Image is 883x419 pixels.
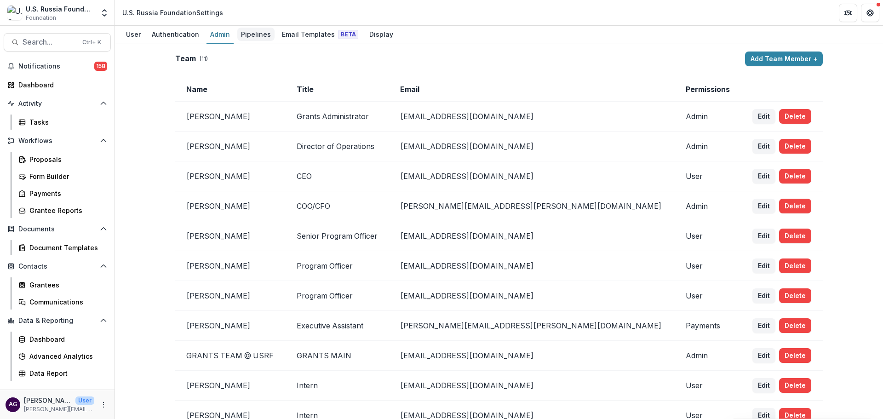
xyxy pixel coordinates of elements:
[80,37,103,47] div: Ctrl + K
[18,225,96,233] span: Documents
[29,243,103,253] div: Document Templates
[175,371,286,401] td: [PERSON_NAME]
[175,341,286,371] td: GRANTS TEAM @ USRF
[675,371,741,401] td: User
[752,258,775,273] button: Edit
[18,137,96,145] span: Workflows
[15,349,111,364] a: Advanced Analytics
[206,28,234,41] div: Admin
[175,311,286,341] td: [PERSON_NAME]
[15,240,111,255] a: Document Templates
[675,77,741,102] td: Permissions
[24,405,94,413] p: [PERSON_NAME][EMAIL_ADDRESS][PERSON_NAME][DOMAIN_NAME]
[779,348,811,363] button: Delete
[29,117,103,127] div: Tasks
[15,294,111,310] a: Communications
[237,26,275,44] a: Pipelines
[752,378,775,393] button: Edit
[752,348,775,363] button: Edit
[752,169,775,184] button: Edit
[752,199,775,213] button: Edit
[15,366,111,381] a: Data Report
[237,28,275,41] div: Pipelines
[175,221,286,251] td: [PERSON_NAME]
[94,62,107,71] span: 158
[122,8,223,17] div: U.S. Russia Foundation Settings
[389,311,674,341] td: [PERSON_NAME][EMAIL_ADDRESS][PERSON_NAME][DOMAIN_NAME]
[839,4,857,22] button: Partners
[98,399,109,410] button: More
[24,396,72,405] p: [PERSON_NAME]
[286,77,390,102] td: Title
[15,115,111,130] a: Tasks
[389,251,674,281] td: [EMAIL_ADDRESS][DOMAIN_NAME]
[175,281,286,311] td: [PERSON_NAME]
[18,100,96,108] span: Activity
[29,280,103,290] div: Grantees
[7,6,22,20] img: U.S. Russia Foundation
[148,28,203,41] div: Authentication
[752,109,775,124] button: Edit
[278,28,362,41] div: Email Templates
[338,30,358,39] span: Beta
[389,77,674,102] td: Email
[122,26,144,44] a: User
[779,318,811,333] button: Delete
[675,191,741,221] td: Admin
[389,191,674,221] td: [PERSON_NAME][EMAIL_ADDRESS][PERSON_NAME][DOMAIN_NAME]
[675,221,741,251] td: User
[779,169,811,184] button: Delete
[389,161,674,191] td: [EMAIL_ADDRESS][DOMAIN_NAME]
[675,311,741,341] td: Payments
[15,332,111,347] a: Dashboard
[779,229,811,243] button: Delete
[15,277,111,293] a: Grantees
[286,251,390,281] td: Program Officer
[29,206,103,215] div: Grantee Reports
[286,132,390,161] td: Director of Operations
[752,229,775,243] button: Edit
[675,251,741,281] td: User
[175,102,286,132] td: [PERSON_NAME]
[29,351,103,361] div: Advanced Analytics
[675,161,741,191] td: User
[29,172,103,181] div: Form Builder
[779,139,811,154] button: Delete
[29,334,103,344] div: Dashboard
[286,281,390,311] td: Program Officer
[4,133,111,148] button: Open Workflows
[4,77,111,92] a: Dashboard
[29,189,103,198] div: Payments
[18,80,103,90] div: Dashboard
[675,102,741,132] td: Admin
[752,139,775,154] button: Edit
[389,132,674,161] td: [EMAIL_ADDRESS][DOMAIN_NAME]
[286,161,390,191] td: CEO
[98,4,111,22] button: Open entity switcher
[286,371,390,401] td: Intern
[752,318,775,333] button: Edit
[286,221,390,251] td: Senior Program Officer
[148,26,203,44] a: Authentication
[119,6,227,19] nav: breadcrumb
[175,191,286,221] td: [PERSON_NAME]
[286,191,390,221] td: COO/CFO
[4,222,111,236] button: Open Documents
[206,26,234,44] a: Admin
[366,28,397,41] div: Display
[278,26,362,44] a: Email Templates Beta
[200,55,208,63] p: ( 11 )
[675,341,741,371] td: Admin
[779,378,811,393] button: Delete
[26,4,94,14] div: U.S. Russia Foundation
[175,77,286,102] td: Name
[18,263,96,270] span: Contacts
[29,297,103,307] div: Communications
[175,132,286,161] td: [PERSON_NAME]
[9,402,17,408] div: Alan Griffin
[15,152,111,167] a: Proposals
[18,63,94,70] span: Notifications
[389,102,674,132] td: [EMAIL_ADDRESS][DOMAIN_NAME]
[4,59,111,74] button: Notifications158
[389,341,674,371] td: [EMAIL_ADDRESS][DOMAIN_NAME]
